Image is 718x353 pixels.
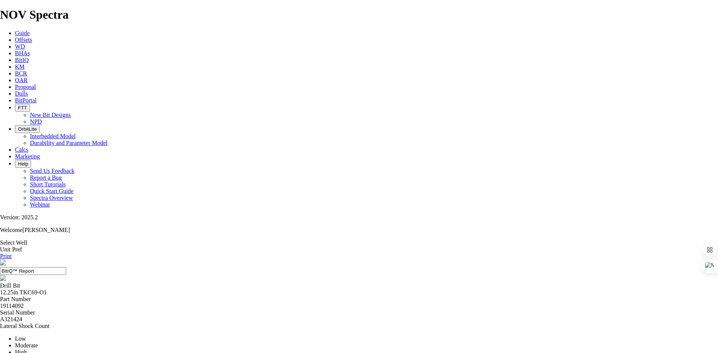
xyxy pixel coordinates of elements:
[30,181,66,188] a: Short Tutorials
[15,342,718,349] li: Moderate
[15,64,25,70] a: KM
[15,43,25,50] a: WD
[15,335,718,342] li: Low
[30,201,50,208] a: Webinar
[15,104,30,112] button: FTT
[30,168,74,174] a: Send Us Feedback
[18,161,28,167] span: Help
[30,133,76,139] a: Interbedded Model
[30,195,73,201] a: Spectra Overview
[30,174,62,181] a: Report a Bug
[15,57,28,63] a: BitIQ
[22,227,70,233] span: [PERSON_NAME]
[18,105,27,111] span: FTT
[15,30,30,36] a: Guide
[15,146,28,153] a: Calcs
[15,84,36,90] a: Proposal
[15,160,31,168] button: Help
[15,153,40,160] a: Marketing
[30,188,73,194] a: Quick Start Guide
[15,37,32,43] a: Offsets
[18,126,37,132] span: OrbitLite
[15,97,37,103] a: BitPortal
[15,77,28,83] a: OAR
[15,70,27,77] a: BCR
[30,118,42,125] a: NPD
[30,140,108,146] a: Durability and Parameter Model
[15,90,28,97] a: Dulls
[30,112,71,118] a: New Bit Designs
[15,50,30,56] a: BHAs
[15,125,40,133] button: OrbitLite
